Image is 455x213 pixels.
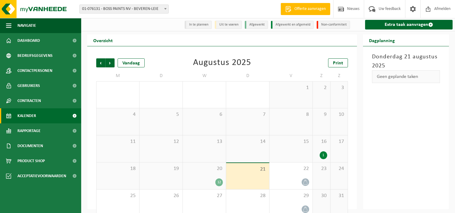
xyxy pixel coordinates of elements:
[316,193,327,199] span: 30
[17,123,41,138] span: Rapportage
[17,33,40,48] span: Dashboard
[186,111,223,118] span: 6
[272,165,309,172] span: 22
[333,61,343,66] span: Print
[17,78,40,93] span: Gebruikers
[186,165,223,172] span: 20
[186,138,223,145] span: 13
[317,21,350,29] li: Non-conformiteit
[272,111,309,118] span: 8
[269,70,313,81] td: V
[17,93,41,108] span: Contracten
[17,108,36,123] span: Kalender
[320,151,327,159] div: 1
[100,165,136,172] span: 18
[17,63,52,78] span: Contactpersonen
[330,70,348,81] td: Z
[96,58,105,67] span: Vorige
[229,193,266,199] span: 28
[365,20,453,29] a: Extra taak aanvragen
[281,3,330,15] a: Offerte aanvragen
[271,21,314,29] li: Afgewerkt en afgemeld
[100,193,136,199] span: 25
[334,165,345,172] span: 24
[183,70,226,81] td: W
[143,138,180,145] span: 12
[143,111,180,118] span: 5
[229,111,266,118] span: 7
[96,70,140,81] td: M
[313,70,330,81] td: Z
[372,70,440,83] div: Geen geplande taken
[316,111,327,118] span: 9
[17,48,53,63] span: Bedrijfsgegevens
[334,193,345,199] span: 31
[334,85,345,91] span: 3
[79,5,169,14] span: 01-076131 - BOSS PAINTS NV - BEVEREN-LEIE
[100,138,136,145] span: 11
[17,138,43,153] span: Documenten
[363,34,401,46] h2: Dagplanning
[328,58,348,67] a: Print
[229,166,266,173] span: 21
[215,21,242,29] li: Uit te voeren
[316,165,327,172] span: 23
[140,70,183,81] td: D
[334,111,345,118] span: 10
[80,5,168,13] span: 01-076131 - BOSS PAINTS NV - BEVEREN-LEIE
[229,138,266,145] span: 14
[100,111,136,118] span: 4
[17,18,36,33] span: Navigatie
[245,21,268,29] li: Afgewerkt
[17,153,45,168] span: Product Shop
[372,52,440,70] h3: Donderdag 21 augustus 2025
[186,193,223,199] span: 27
[87,34,119,46] h2: Overzicht
[193,58,251,67] div: Augustus 2025
[316,138,327,145] span: 16
[293,6,327,12] span: Offerte aanvragen
[106,58,115,67] span: Volgende
[118,58,145,67] div: Vandaag
[334,138,345,145] span: 17
[143,193,180,199] span: 26
[316,85,327,91] span: 2
[272,193,309,199] span: 29
[226,70,269,81] td: D
[272,138,309,145] span: 15
[185,21,212,29] li: In te plannen
[143,165,180,172] span: 19
[215,178,223,186] div: 12
[272,85,309,91] span: 1
[17,168,66,184] span: Acceptatievoorwaarden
